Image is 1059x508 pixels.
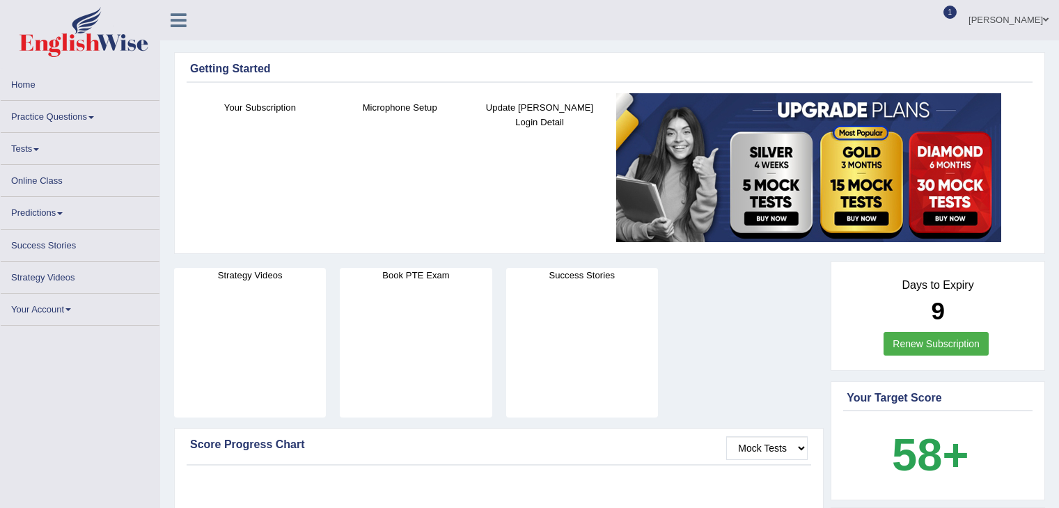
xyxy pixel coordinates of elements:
[847,279,1029,292] h4: Days to Expiry
[847,390,1029,406] div: Your Target Score
[1,133,159,160] a: Tests
[1,69,159,96] a: Home
[892,429,968,480] b: 58+
[477,100,603,129] h4: Update [PERSON_NAME] Login Detail
[337,100,463,115] h4: Microphone Setup
[340,268,492,283] h4: Book PTE Exam
[1,294,159,321] a: Your Account
[1,197,159,224] a: Predictions
[884,332,989,356] a: Renew Subscription
[174,268,326,283] h4: Strategy Videos
[943,6,957,19] span: 1
[1,262,159,289] a: Strategy Videos
[616,93,1001,242] img: small5.jpg
[190,436,808,453] div: Score Progress Chart
[190,61,1029,77] div: Getting Started
[1,101,159,128] a: Practice Questions
[197,100,323,115] h4: Your Subscription
[506,268,658,283] h4: Success Stories
[1,165,159,192] a: Online Class
[1,230,159,257] a: Success Stories
[931,297,944,324] b: 9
